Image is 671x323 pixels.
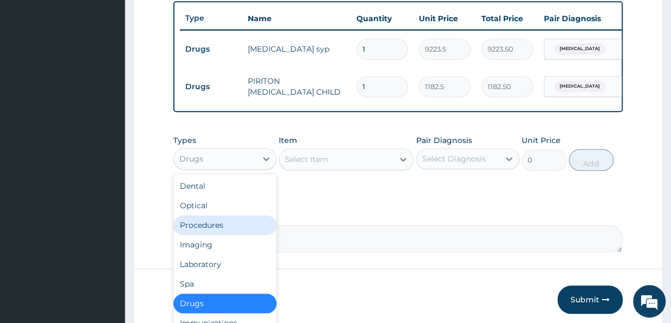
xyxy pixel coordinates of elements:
[173,136,196,145] label: Types
[476,8,538,29] th: Total Price
[57,61,183,75] div: Chat with us now
[173,235,277,254] div: Imaging
[173,254,277,274] div: Laboratory
[285,154,328,165] div: Select Item
[173,210,623,219] label: Comment
[173,274,277,294] div: Spa
[180,8,242,28] th: Type
[180,77,242,97] td: Drugs
[569,149,614,171] button: Add
[178,5,204,32] div: Minimize live chat window
[351,8,413,29] th: Quantity
[279,135,297,146] label: Item
[63,94,150,204] span: We're online!
[554,44,605,54] span: [MEDICAL_DATA]
[173,215,277,235] div: Procedures
[173,196,277,215] div: Optical
[242,38,351,60] td: [MEDICAL_DATA] syp
[5,211,207,249] textarea: Type your message and hit 'Enter'
[538,8,658,29] th: Pair Diagnosis
[173,294,277,313] div: Drugs
[242,70,351,103] td: PIRITON [MEDICAL_DATA] CHILD
[422,153,486,164] div: Select Diagnosis
[522,135,561,146] label: Unit Price
[179,153,203,164] div: Drugs
[413,8,476,29] th: Unit Price
[20,54,44,82] img: d_794563401_company_1708531726252_794563401
[416,135,472,146] label: Pair Diagnosis
[557,285,623,314] button: Submit
[554,81,605,92] span: [MEDICAL_DATA]
[173,176,277,196] div: Dental
[180,39,242,59] td: Drugs
[242,8,351,29] th: Name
